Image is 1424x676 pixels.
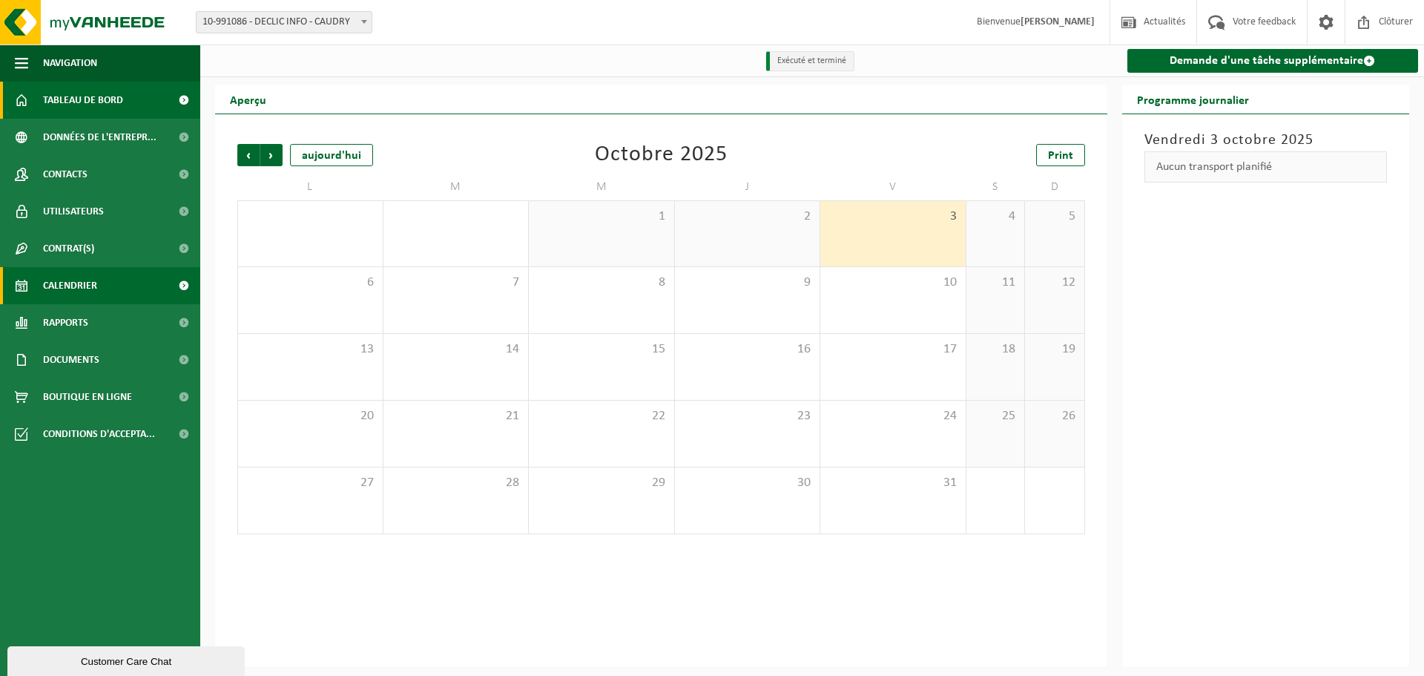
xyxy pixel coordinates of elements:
[536,408,667,424] span: 22
[245,275,375,291] span: 6
[536,275,667,291] span: 8
[245,408,375,424] span: 20
[682,209,813,225] span: 2
[1036,144,1085,166] a: Print
[43,82,123,119] span: Tableau de bord
[1025,174,1084,200] td: D
[196,11,372,33] span: 10-991086 - DECLIC INFO - CAUDRY
[1122,85,1264,114] h2: Programme journalier
[682,275,813,291] span: 9
[974,408,1018,424] span: 25
[820,174,966,200] td: V
[383,174,530,200] td: M
[215,85,281,114] h2: Aperçu
[682,475,813,491] span: 30
[1144,129,1388,151] h3: Vendredi 3 octobre 2025
[245,341,375,358] span: 13
[1032,408,1076,424] span: 26
[260,144,283,166] span: Suivant
[7,643,248,676] iframe: chat widget
[682,341,813,358] span: 16
[43,341,99,378] span: Documents
[536,341,667,358] span: 15
[1144,151,1388,183] div: Aucun transport planifié
[290,144,373,166] div: aujourd'hui
[43,119,156,156] span: Données de l'entrepr...
[529,174,675,200] td: M
[974,275,1018,291] span: 11
[43,230,94,267] span: Contrat(s)
[197,12,372,33] span: 10-991086 - DECLIC INFO - CAUDRY
[237,144,260,166] span: Précédent
[1032,275,1076,291] span: 12
[828,341,958,358] span: 17
[391,275,521,291] span: 7
[766,51,854,71] li: Exécuté et terminé
[43,156,88,193] span: Contacts
[43,304,88,341] span: Rapports
[43,416,155,453] span: Conditions d'accepta...
[391,475,521,491] span: 28
[675,174,821,200] td: J
[828,275,958,291] span: 10
[536,475,667,491] span: 29
[43,267,97,304] span: Calendrier
[595,144,728,166] div: Octobre 2025
[43,193,104,230] span: Utilisateurs
[682,408,813,424] span: 23
[828,408,958,424] span: 24
[1048,150,1073,162] span: Print
[1032,341,1076,358] span: 19
[1021,16,1095,27] strong: [PERSON_NAME]
[1032,209,1076,225] span: 5
[536,209,667,225] span: 1
[828,475,958,491] span: 31
[974,209,1018,225] span: 4
[43,45,97,82] span: Navigation
[391,341,521,358] span: 14
[828,209,958,225] span: 3
[966,174,1026,200] td: S
[974,341,1018,358] span: 18
[237,174,383,200] td: L
[43,378,132,416] span: Boutique en ligne
[391,408,521,424] span: 21
[1127,49,1419,73] a: Demande d'une tâche supplémentaire
[245,475,375,491] span: 27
